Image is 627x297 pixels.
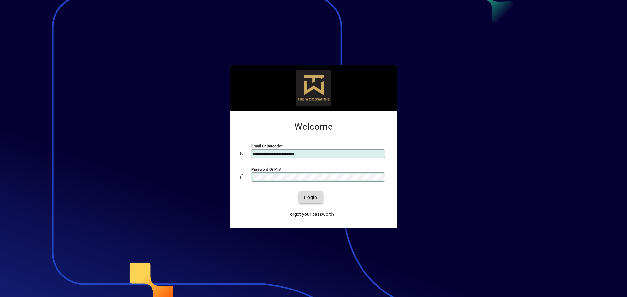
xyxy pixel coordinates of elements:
button: Login [299,191,323,203]
mat-label: Password or Pin [251,167,280,171]
mat-label: Email or Barcode [251,144,281,148]
span: Login [304,194,317,201]
a: Forgot your password? [285,208,337,220]
h2: Welcome [240,121,387,132]
span: Forgot your password? [287,211,335,218]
